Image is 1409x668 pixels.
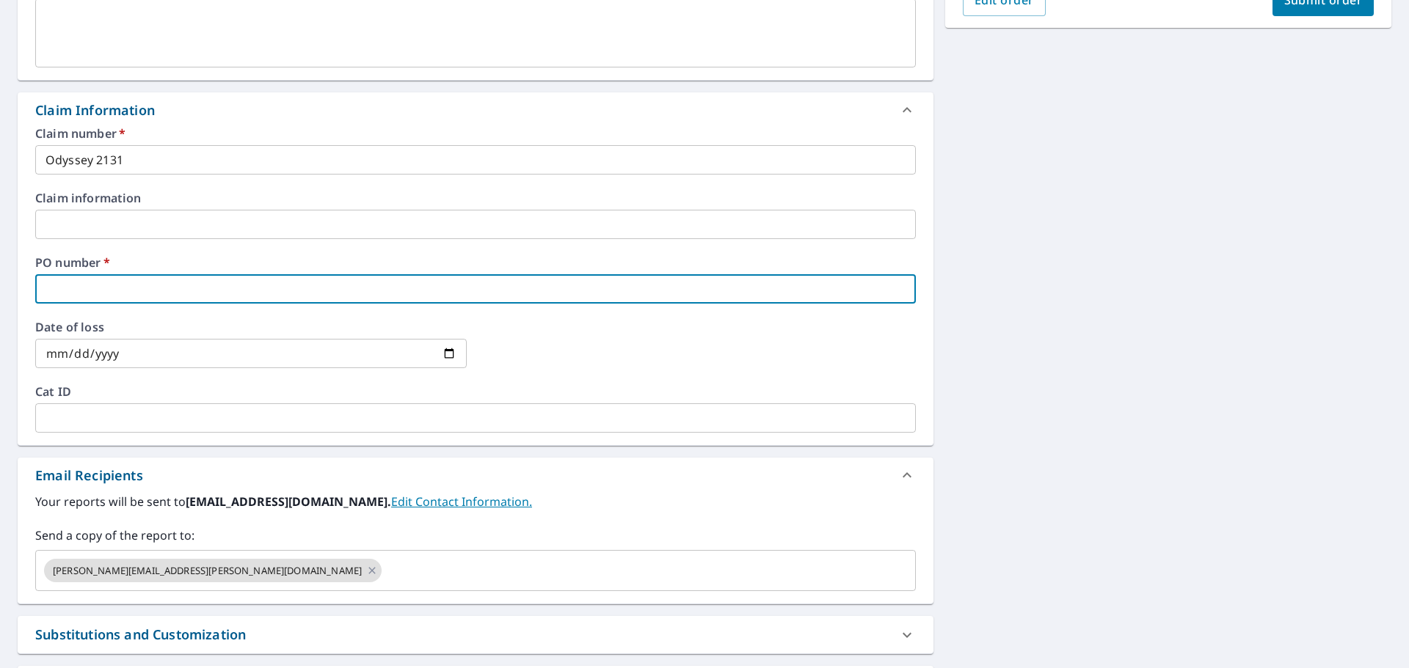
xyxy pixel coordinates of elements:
[35,386,916,397] label: Cat ID
[35,100,155,120] div: Claim Information
[18,458,933,493] div: Email Recipients
[35,192,916,204] label: Claim information
[44,564,371,578] span: [PERSON_NAME][EMAIL_ADDRESS][PERSON_NAME][DOMAIN_NAME]
[35,625,246,645] div: Substitutions and Customization
[35,493,916,510] label: Your reports will be sent to
[35,466,143,485] div: Email Recipients
[18,616,933,653] div: Substitutions and Customization
[186,493,391,510] b: [EMAIL_ADDRESS][DOMAIN_NAME].
[35,128,916,139] label: Claim number
[18,92,933,128] div: Claim Information
[44,559,382,582] div: [PERSON_NAME][EMAIL_ADDRESS][PERSON_NAME][DOMAIN_NAME]
[35,526,916,544] label: Send a copy of the report to:
[391,493,532,510] a: EditContactInfo
[35,321,467,333] label: Date of loss
[35,257,916,268] label: PO number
